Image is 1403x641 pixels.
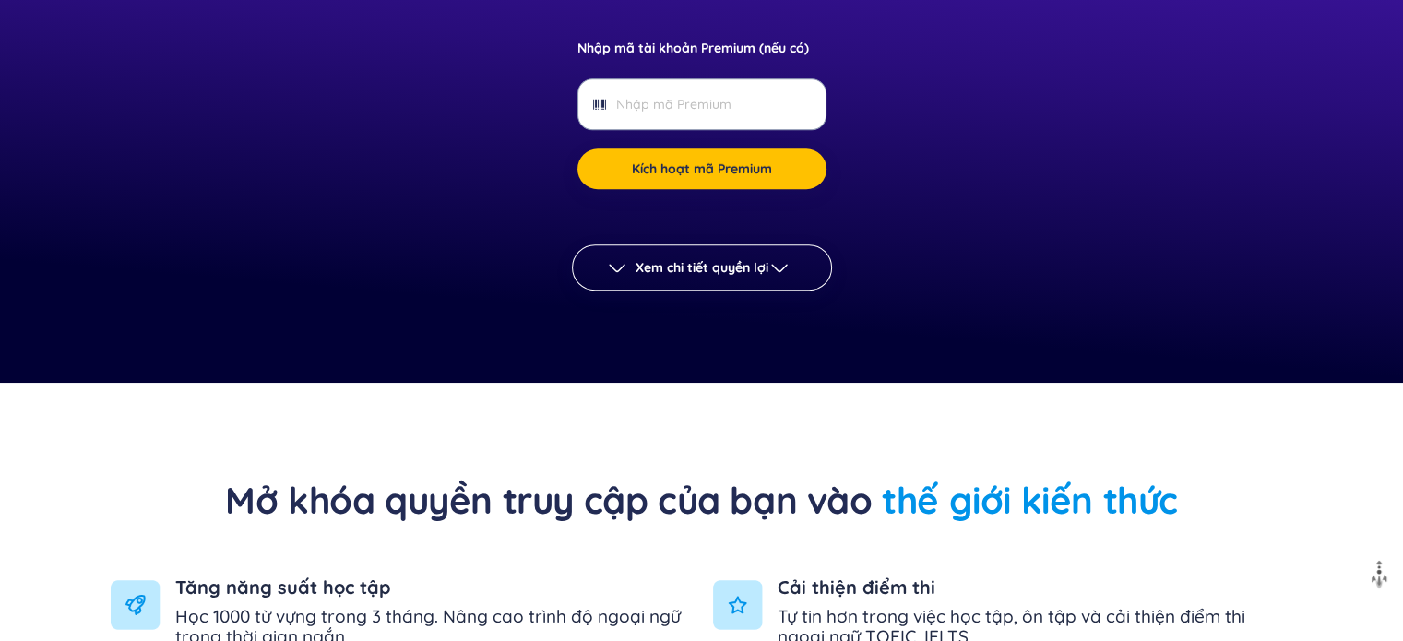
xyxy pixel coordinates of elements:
[111,580,161,630] img: V4+AVcWNkonmuF1AAAAAElFTkSuQmCC
[882,477,1178,523] span: thế giới kiến thức
[713,580,763,630] img: qPw5V8MYppby6NZSplapkUltusX4fQza+On1lwAAAAASUVORK5CYII=
[577,148,826,189] button: Kích hoạt mã Premium
[593,98,606,111] span: barcode
[616,94,786,114] input: Nhập mã Premium
[175,580,691,595] span: Tăng năng suất học tập
[572,244,832,291] button: Xem chi tiết quyền lợi
[1364,560,1394,589] img: to top
[636,258,768,277] span: Xem chi tiết quyền lợi
[577,38,809,58] p: Nhập mã tài khoản Premium (nếu có)
[778,580,1293,595] span: Cải thiện điểm thi
[632,160,772,178] span: Kích hoạt mã Premium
